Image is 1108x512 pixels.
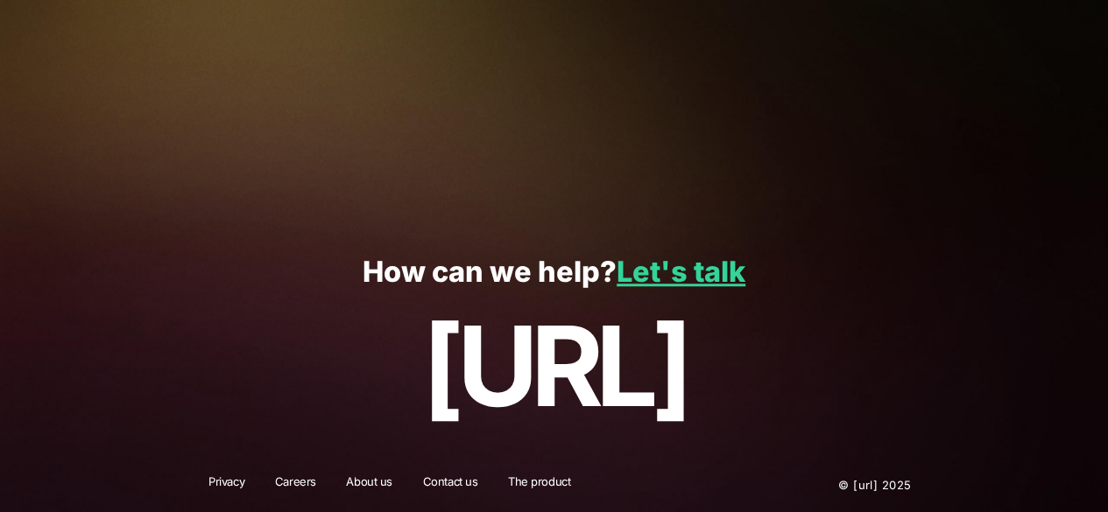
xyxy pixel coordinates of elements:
a: Contact us [412,473,490,496]
p: © [URL] 2025 [732,473,911,496]
a: Let's talk [617,255,745,289]
a: About us [335,473,404,496]
a: Careers [264,473,328,496]
p: How can we help? [38,256,1069,289]
a: The product [497,473,582,496]
a: Privacy [197,473,256,496]
p: [URL] [38,304,1069,428]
